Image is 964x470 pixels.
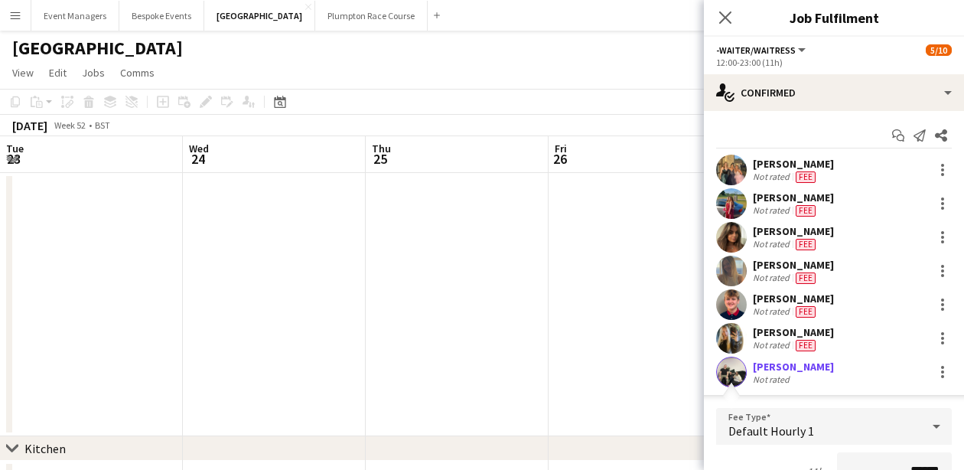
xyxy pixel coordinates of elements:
div: Crew has different fees then in role [793,272,819,284]
div: [PERSON_NAME] [753,157,834,171]
h3: Job Fulfilment [704,8,964,28]
a: View [6,63,40,83]
div: [DATE] [12,118,47,133]
div: [PERSON_NAME] [753,258,834,272]
div: [PERSON_NAME] [753,191,834,204]
span: Wed [189,142,209,155]
a: Comms [114,63,161,83]
div: Not rated [753,305,793,318]
span: Fee [796,340,816,351]
button: Event Managers [31,1,119,31]
span: Fee [796,239,816,250]
span: Fee [796,171,816,183]
div: Crew has different fees then in role [793,339,819,351]
div: BST [95,119,110,131]
a: Jobs [76,63,111,83]
span: 5/10 [926,44,952,56]
span: 23 [4,150,24,168]
div: Not rated [753,238,793,250]
div: Not rated [753,272,793,284]
div: 12:00-23:00 (11h) [716,57,952,68]
div: [PERSON_NAME] [753,224,834,238]
div: Confirmed [704,74,964,111]
div: Crew has different fees then in role [793,204,819,217]
span: Thu [372,142,391,155]
div: Kitchen [24,441,66,456]
div: Not rated [753,374,793,385]
span: Week 52 [50,119,89,131]
span: 24 [187,150,209,168]
span: Jobs [82,66,105,80]
button: Bespoke Events [119,1,204,31]
div: Crew has different fees then in role [793,305,819,318]
button: [GEOGRAPHIC_DATA] [204,1,315,31]
span: Fri [555,142,567,155]
span: Comms [120,66,155,80]
div: [PERSON_NAME] [753,325,834,339]
span: Fee [796,306,816,318]
div: Not rated [753,204,793,217]
button: Plumpton Race Course [315,1,428,31]
span: -Waiter/Waitress [716,44,796,56]
span: Edit [49,66,67,80]
span: 26 [552,150,567,168]
span: Fee [796,273,816,284]
div: Crew has different fees then in role [793,238,819,250]
div: [PERSON_NAME] [753,292,834,305]
button: -Waiter/Waitress [716,44,808,56]
div: Not rated [753,171,793,183]
span: 25 [370,150,391,168]
div: [PERSON_NAME] [753,360,834,374]
div: Crew has different fees then in role [793,171,819,183]
a: Edit [43,63,73,83]
span: Default Hourly 1 [728,423,814,439]
span: View [12,66,34,80]
div: Not rated [753,339,793,351]
h1: [GEOGRAPHIC_DATA] [12,37,183,60]
span: Fee [796,205,816,217]
span: Tue [6,142,24,155]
